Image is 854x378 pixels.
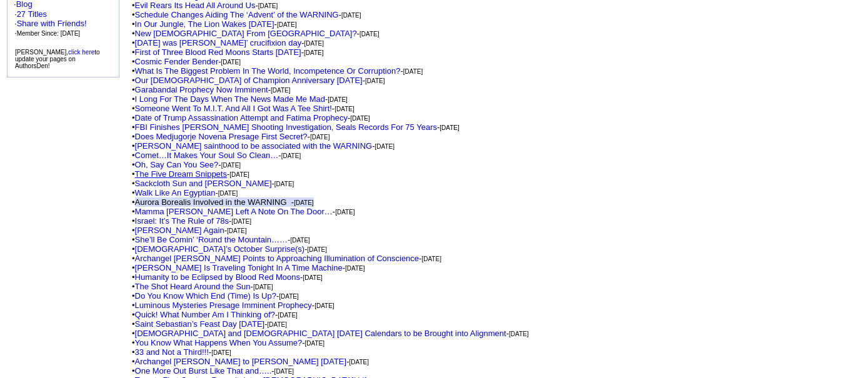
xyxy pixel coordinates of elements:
[278,312,297,319] font: [DATE]
[211,349,231,356] font: [DATE]
[304,40,323,47] font: [DATE]
[135,226,224,235] a: [PERSON_NAME] Again
[231,218,251,225] font: [DATE]
[314,302,334,309] font: [DATE]
[345,265,364,272] font: [DATE]
[218,190,238,197] font: [DATE]
[17,9,47,19] a: 27 Titles
[132,122,460,132] font: • -
[132,357,369,366] font: • -
[135,122,437,132] a: FBI Finishes [PERSON_NAME] Shooting Investigation, Seals Records For 75 Years
[15,49,100,69] font: [PERSON_NAME], to update your pages on AuthorsDen!
[135,301,312,310] a: Luminous Mysteries Presage Imminent Prophecy
[135,282,251,291] a: The Shot Heard Around the Sun
[132,244,327,254] font: • -
[132,85,291,94] font: • -
[135,19,274,29] a: In Our Jungle, The Lion Wakes [DATE]
[132,151,301,160] font: • -
[135,1,256,10] a: Evil Rears Its Head All Around Us
[132,19,296,29] font: • -
[135,38,302,47] a: [DATE] was [PERSON_NAME]’ crucifixion day
[132,254,441,263] font: • -
[132,310,298,319] font: • -
[341,12,361,19] font: [DATE]
[135,10,339,19] a: Schedule Changes Aiding The ‘Advent’ of the WARNING
[328,96,347,103] font: [DATE]
[229,171,249,178] font: [DATE]
[135,319,265,329] a: Saint Sebastian’s Feast Day [DATE]
[132,57,241,66] font: • -
[132,132,329,141] font: • -
[132,94,348,104] font: • -
[68,49,94,56] a: click here
[132,169,249,179] font: • -
[135,291,276,301] a: Do You Know Which End (Time) Is Up?
[135,272,300,282] a: Humanity to be Eclipsed by Blood Red Moons
[135,263,343,272] a: [PERSON_NAME] Is Traveling Tonight In A Time Machine
[335,209,354,216] font: [DATE]
[221,162,241,169] font: [DATE]
[135,357,347,366] a: Archangel [PERSON_NAME] to [PERSON_NAME] [DATE]
[279,293,298,300] font: [DATE]
[253,284,273,291] font: [DATE]
[350,115,369,122] font: [DATE]
[135,347,209,357] a: 33 and Not a Third!!!
[132,10,361,19] font: • -
[132,291,299,301] font: • -
[135,244,305,254] a: [DEMOGRAPHIC_DATA]’s October Surprise(s)
[227,227,246,234] font: [DATE]
[365,77,384,84] font: [DATE]
[308,246,327,253] font: [DATE]
[135,141,373,151] a: [PERSON_NAME] sainthood to be associated with the WARNING
[135,366,272,376] a: One More Out Burst Like That and…..
[132,366,294,376] font: • -
[271,87,290,94] font: [DATE]
[132,319,287,329] font: • -
[281,152,301,159] font: [DATE]
[132,188,238,197] font: • -
[135,254,419,263] a: Archangel [PERSON_NAME] Points to Approaching Illumination of Conscience
[132,272,323,282] font: • -
[221,59,241,66] font: [DATE]
[359,31,379,37] font: [DATE]
[135,29,357,38] a: New [DEMOGRAPHIC_DATA] From [GEOGRAPHIC_DATA]?
[135,76,363,85] a: Our [DEMOGRAPHIC_DATA] of Champion Anniversary [DATE]
[294,199,313,206] font: [DATE]
[303,274,322,281] font: [DATE]
[135,169,227,179] a: The Five Dream Snippets
[135,57,219,66] a: Cosmic Fender Bender
[132,347,231,357] font: • -
[277,21,296,28] font: [DATE]
[274,368,294,375] font: [DATE]
[135,104,332,113] a: Someone Went To M.I.T. And All I Got Was A Tee Shirt!
[135,160,219,169] a: Oh, Say Can You See?
[132,113,370,122] font: • -
[135,197,314,207] span: Aurora Borealis Involved in the WARNING -
[304,49,323,56] font: [DATE]
[135,151,279,160] a: Comet…It Makes Your Soul So Clean…
[135,85,268,94] a: Garabandal Prophecy Now Imminent
[132,226,246,235] font: • -
[135,338,303,347] a: You Know What Happens When You Assume?
[305,340,324,347] font: [DATE]
[132,29,379,38] font: • -
[132,197,314,207] font: •
[17,30,81,37] font: Member Since: [DATE]
[135,94,325,104] a: I Long For The Days When The News Made Me Mad
[132,160,241,169] font: • -
[135,329,506,338] a: [DEMOGRAPHIC_DATA] and [DEMOGRAPHIC_DATA] [DATE] Calendars to be Brought into Alignment
[14,19,87,37] font: · ·
[135,207,333,216] a: Mamma [PERSON_NAME] Left A Note On The Door…
[421,256,441,262] font: [DATE]
[132,216,251,226] font: • -
[135,66,401,76] a: What Is The Biggest Problem In The World, Incompetence Or Corruption?
[268,321,287,328] font: [DATE]
[135,179,272,188] a: Sackcloth Sun and [PERSON_NAME]
[258,2,278,9] font: [DATE]
[132,235,310,244] font: • -
[14,9,87,37] font: ·
[135,132,308,141] a: Does Medjugorje Novena Presage First Secret?
[132,263,365,272] font: • -
[132,282,273,291] font: • -
[132,104,354,113] font: • -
